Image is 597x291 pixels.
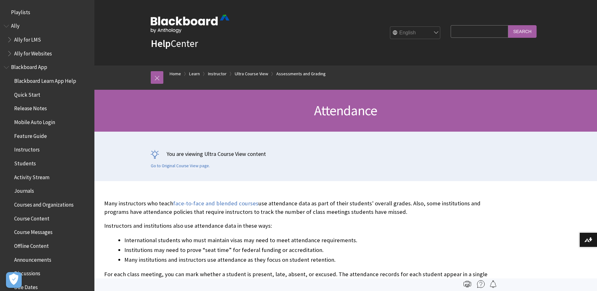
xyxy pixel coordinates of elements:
[14,117,55,125] span: Mobile Auto Login
[464,280,471,288] img: Print
[151,37,171,50] strong: Help
[151,15,229,33] img: Blackboard by Anthology
[189,70,200,78] a: Learn
[104,270,494,287] p: For each class meeting, you can mark whether a student is present, late, absent, or excused. The ...
[14,48,52,57] span: Ally for Websites
[11,21,20,29] span: Ally
[14,227,53,236] span: Course Messages
[4,7,91,18] nav: Book outline for Playlists
[14,254,51,263] span: Announcements
[489,280,497,288] img: Follow this page
[314,102,377,119] span: Attendance
[14,158,36,167] span: Students
[151,37,198,50] a: HelpCenter
[151,163,210,169] a: Go to Original Course View page.
[6,272,22,288] button: Open Preferences
[124,255,494,264] li: Many institutions and instructors use attendance as they focus on student retention.
[477,280,485,288] img: More help
[235,70,268,78] a: Ultra Course View
[276,70,326,78] a: Assessments and Grading
[124,246,494,254] li: Institutions may need to prove “seat time” for federal funding or accreditation.
[14,172,49,180] span: Activity Stream
[208,70,227,78] a: Instructor
[14,241,49,249] span: Offline Content
[390,27,441,39] select: Site Language Selector
[14,103,47,112] span: Release Notes
[14,186,34,194] span: Journals
[151,150,541,158] p: You are viewing Ultra Course View content
[11,7,30,15] span: Playlists
[11,62,47,71] span: Blackboard App
[14,34,41,43] span: Ally for LMS
[508,25,537,37] input: Search
[104,199,494,216] p: Many instructors who teach use attendance data as part of their students' overall grades. Also, s...
[14,76,76,84] span: Blackboard Learn App Help
[14,213,49,222] span: Course Content
[14,268,40,277] span: Discussions
[14,89,40,98] span: Quick Start
[14,145,40,153] span: Instructors
[14,131,47,139] span: Feature Guide
[173,200,258,207] a: face-to-face and blended courses
[4,21,91,59] nav: Book outline for Anthology Ally Help
[170,70,181,78] a: Home
[14,199,74,208] span: Courses and Organizations
[14,282,38,290] span: Due Dates
[124,236,494,245] li: International students who must maintain visas may need to meet attendance requirements.
[104,222,494,230] p: Instructors and institutions also use attendance data in these ways:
